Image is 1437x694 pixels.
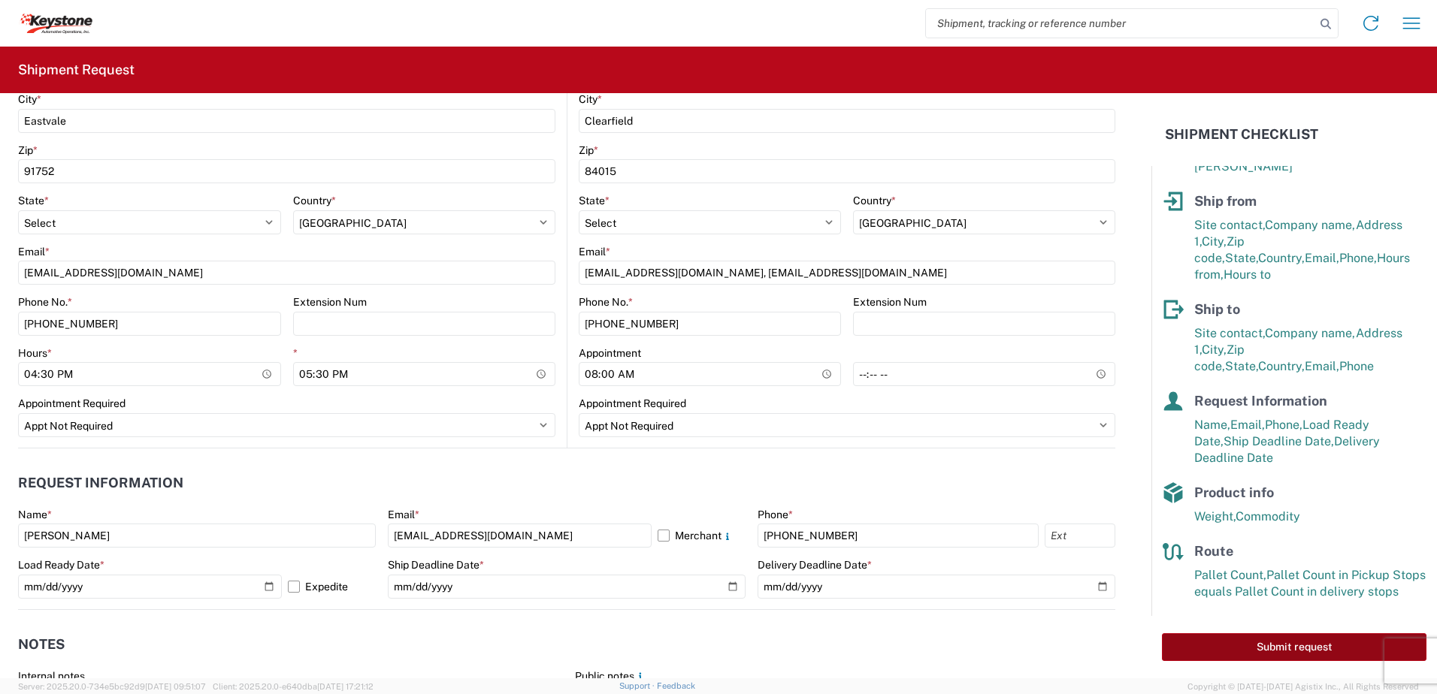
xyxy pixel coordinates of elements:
[1339,359,1374,373] span: Phone
[1194,193,1257,209] span: Ship from
[288,575,376,599] label: Expedite
[18,194,49,207] label: State
[1224,267,1271,282] span: Hours to
[1202,234,1227,249] span: City,
[1305,359,1339,373] span: Email,
[1265,218,1356,232] span: Company name,
[317,682,374,691] span: [DATE] 17:21:12
[657,681,695,690] a: Feedback
[1194,509,1236,524] span: Weight,
[18,346,52,360] label: Hours
[1202,342,1227,357] span: City,
[1194,326,1265,340] span: Site contact,
[1194,418,1230,432] span: Name,
[18,245,50,258] label: Email
[1194,301,1240,317] span: Ship to
[1194,159,1293,173] span: [PERSON_NAME]
[1165,125,1318,143] h2: Shipment Checklist
[18,92,41,106] label: City
[1194,218,1265,232] span: Site contact,
[388,558,484,572] label: Ship Deadline Date
[758,558,872,572] label: Delivery Deadline Date
[18,295,72,309] label: Phone No.
[1230,418,1265,432] span: Email,
[1225,251,1258,265] span: State,
[1305,251,1339,265] span: Email,
[145,682,206,691] span: [DATE] 09:51:07
[1187,680,1419,693] span: Copyright © [DATE]-[DATE] Agistix Inc., All Rights Reserved
[1225,359,1258,373] span: State,
[619,681,657,690] a: Support
[1194,568,1266,582] span: Pallet Count,
[18,508,52,521] label: Name
[658,524,746,548] label: Merchant
[579,397,686,410] label: Appointment Required
[18,682,206,691] span: Server: 2025.20.0-734e5bc92d9
[758,508,793,521] label: Phone
[579,143,598,157] label: Zip
[579,295,633,309] label: Phone No.
[1339,251,1377,265] span: Phone,
[579,92,602,106] label: City
[18,61,135,79] h2: Shipment Request
[926,9,1315,38] input: Shipment, tracking or reference number
[18,669,85,683] label: Internal notes
[575,669,646,683] label: Public notes
[579,245,610,258] label: Email
[853,194,896,207] label: Country
[853,295,927,309] label: Extension Num
[579,194,610,207] label: State
[1194,393,1327,409] span: Request Information
[293,295,367,309] label: Extension Num
[18,397,126,410] label: Appointment Required
[1258,359,1305,373] span: Country,
[1194,568,1426,599] span: Pallet Count in Pickup Stops equals Pallet Count in delivery stops
[388,508,419,521] label: Email
[1265,326,1356,340] span: Company name,
[18,637,65,652] h2: Notes
[1236,509,1300,524] span: Commodity
[1194,484,1274,500] span: Product info
[1265,418,1302,432] span: Phone,
[18,475,183,490] h2: Request Information
[1258,251,1305,265] span: Country,
[18,558,104,572] label: Load Ready Date
[1194,543,1233,559] span: Route
[18,143,38,157] label: Zip
[293,194,336,207] label: Country
[579,346,641,360] label: Appointment
[1162,633,1426,661] button: Submit request
[1045,524,1115,548] input: Ext
[1224,434,1334,448] span: Ship Deadline Date,
[213,682,374,691] span: Client: 2025.20.0-e640dba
